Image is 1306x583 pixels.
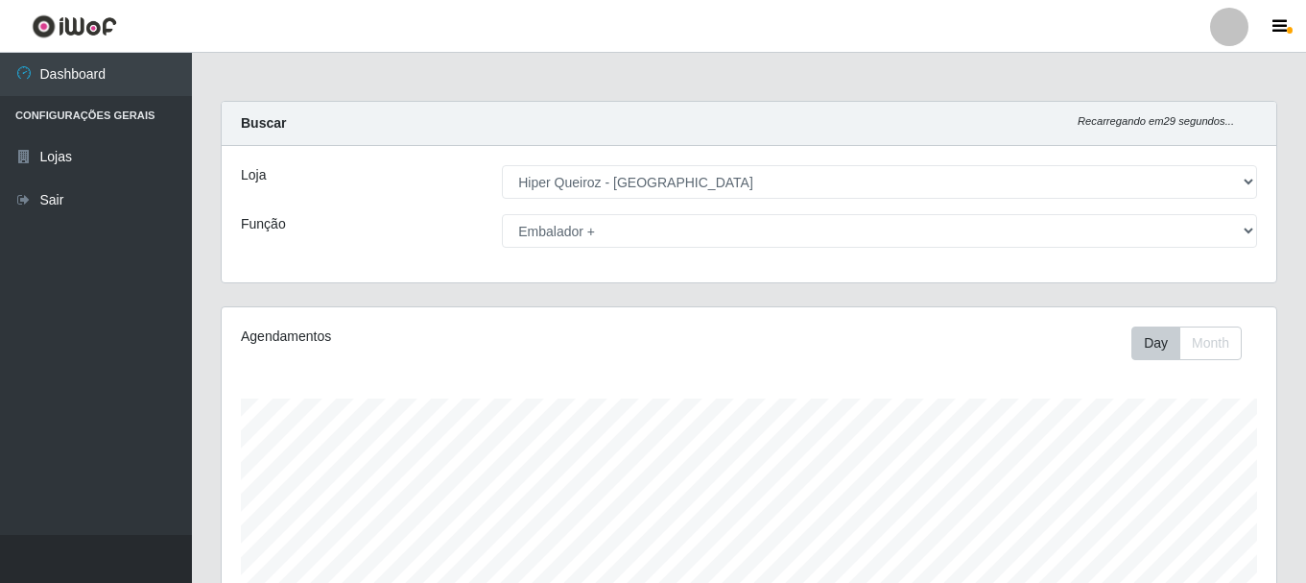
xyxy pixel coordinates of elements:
[241,214,286,234] label: Função
[1131,327,1180,360] button: Day
[32,14,117,38] img: CoreUI Logo
[1131,327,1257,360] div: Toolbar with button groups
[1078,115,1234,127] i: Recarregando em 29 segundos...
[1179,327,1242,360] button: Month
[241,165,266,185] label: Loja
[1131,327,1242,360] div: First group
[241,115,286,131] strong: Buscar
[241,327,648,347] div: Agendamentos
